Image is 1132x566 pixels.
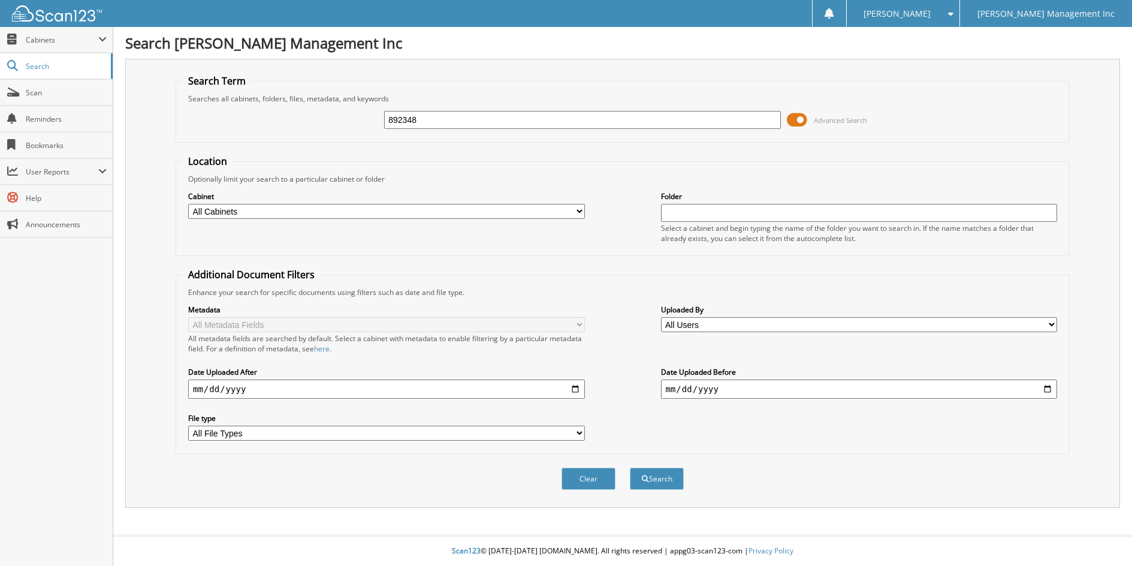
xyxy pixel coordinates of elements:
[26,35,98,45] span: Cabinets
[977,10,1115,17] span: [PERSON_NAME] Management Inc
[26,140,107,150] span: Bookmarks
[314,344,330,354] a: here
[814,116,867,125] span: Advanced Search
[661,367,1058,377] label: Date Uploaded Before
[661,380,1058,399] input: end
[26,167,98,177] span: User Reports
[26,114,107,124] span: Reminders
[182,94,1063,104] div: Searches all cabinets, folders, files, metadata, and keywords
[188,305,585,315] label: Metadata
[864,10,931,17] span: [PERSON_NAME]
[26,61,105,71] span: Search
[182,287,1063,297] div: Enhance your search for specific documents using filters such as date and file type.
[452,546,481,556] span: Scan123
[26,88,107,98] span: Scan
[661,223,1058,243] div: Select a cabinet and begin typing the name of the folder you want to search in. If the name match...
[188,333,585,354] div: All metadata fields are searched by default. Select a cabinet with metadata to enable filtering b...
[188,413,585,423] label: File type
[182,174,1063,184] div: Optionally limit your search to a particular cabinet or folder
[188,380,585,399] input: start
[748,546,793,556] a: Privacy Policy
[182,268,321,281] legend: Additional Document Filters
[1072,508,1132,566] iframe: Chat Widget
[125,33,1120,53] h1: Search [PERSON_NAME] Management Inc
[661,191,1058,201] label: Folder
[630,468,684,490] button: Search
[113,537,1132,566] div: © [DATE]-[DATE] [DOMAIN_NAME]. All rights reserved | appg03-scan123-com |
[12,5,102,22] img: scan123-logo-white.svg
[182,155,233,168] legend: Location
[188,367,585,377] label: Date Uploaded After
[562,468,615,490] button: Clear
[182,74,252,88] legend: Search Term
[661,305,1058,315] label: Uploaded By
[26,219,107,230] span: Announcements
[26,193,107,203] span: Help
[188,191,585,201] label: Cabinet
